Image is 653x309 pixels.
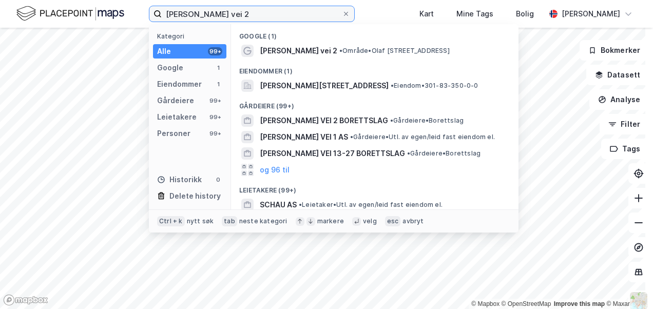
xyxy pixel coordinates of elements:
a: Mapbox [471,300,500,307]
div: esc [385,216,401,226]
span: SCHAU AS [260,199,297,211]
div: 99+ [208,96,222,105]
div: Gårdeiere [157,94,194,107]
button: Datasett [586,65,649,85]
div: Mine Tags [456,8,493,20]
div: Leietakere (99+) [231,178,518,197]
div: Leietakere [157,111,197,123]
span: Gårdeiere • Borettslag [390,117,464,125]
button: Bokmerker [580,40,649,61]
div: neste kategori [239,217,287,225]
div: Kart [419,8,434,20]
span: • [339,47,342,54]
button: Analyse [589,89,649,110]
span: Gårdeiere • Borettslag [407,149,481,158]
div: Ctrl + k [157,216,185,226]
div: Bolig [516,8,534,20]
span: • [350,133,353,141]
span: [PERSON_NAME] VEI 2 BORETTSLAG [260,114,388,127]
div: velg [363,217,377,225]
div: 1 [214,64,222,72]
button: og 96 til [260,164,290,176]
img: logo.f888ab2527a4732fd821a326f86c7f29.svg [16,5,124,23]
span: • [391,82,394,89]
div: Eiendommer [157,78,202,90]
div: markere [317,217,344,225]
div: Delete history [169,190,221,202]
span: Gårdeiere • Utl. av egen/leid fast eiendom el. [350,133,495,141]
div: Gårdeiere (99+) [231,94,518,112]
div: avbryt [402,217,424,225]
div: 99+ [208,129,222,138]
div: 0 [214,176,222,184]
span: Leietaker • Utl. av egen/leid fast eiendom el. [299,201,443,209]
div: 99+ [208,113,222,121]
span: [PERSON_NAME] VEI 1 AS [260,131,348,143]
div: Personer [157,127,190,140]
button: Filter [600,114,649,134]
a: OpenStreetMap [502,300,551,307]
span: • [390,117,393,124]
span: Eiendom • 301-83-350-0-0 [391,82,478,90]
span: [PERSON_NAME] VEI 13-27 BORETTSLAG [260,147,405,160]
iframe: Chat Widget [602,260,653,309]
div: Google (1) [231,24,518,43]
div: Kategori [157,32,226,40]
div: Eiendommer (1) [231,59,518,78]
span: • [407,149,410,157]
span: [PERSON_NAME][STREET_ADDRESS] [260,80,389,92]
span: Område • Olaf [STREET_ADDRESS] [339,47,450,55]
span: [PERSON_NAME] vei 2 [260,45,337,57]
div: 99+ [208,47,222,55]
div: 1 [214,80,222,88]
button: Tags [601,139,649,159]
input: Søk på adresse, matrikkel, gårdeiere, leietakere eller personer [162,6,342,22]
a: Mapbox homepage [3,294,48,306]
div: tab [222,216,237,226]
a: Improve this map [554,300,605,307]
div: Google [157,62,183,74]
div: Alle [157,45,171,57]
span: • [299,201,302,208]
div: nytt søk [187,217,214,225]
div: Historikk [157,173,202,186]
div: [PERSON_NAME] [562,8,620,20]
